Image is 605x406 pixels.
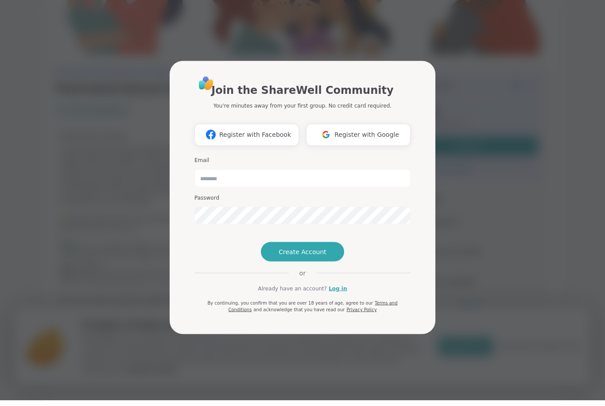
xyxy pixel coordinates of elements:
[207,306,373,311] span: By continuing, you confirm that you are over 18 years of age, agree to our
[228,306,397,317] a: Terms and Conditions
[334,135,399,145] span: Register with Google
[253,313,345,317] span: and acknowledge that you have read our
[194,200,411,207] h3: Password
[318,132,334,148] img: ShareWell Logomark
[211,88,393,104] h1: Join the ShareWell Community
[202,132,219,148] img: ShareWell Logomark
[261,247,344,267] button: Create Account
[289,274,316,283] span: or
[258,290,327,298] span: Already have an account?
[329,290,347,298] a: Log in
[346,313,376,317] a: Privacy Policy
[279,253,326,262] span: Create Account
[194,129,299,151] button: Register with Facebook
[196,79,216,99] img: ShareWell Logo
[306,129,411,151] button: Register with Google
[213,107,392,115] p: You're minutes away from your first group. No credit card required.
[219,135,291,145] span: Register with Facebook
[194,162,411,170] h3: Email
